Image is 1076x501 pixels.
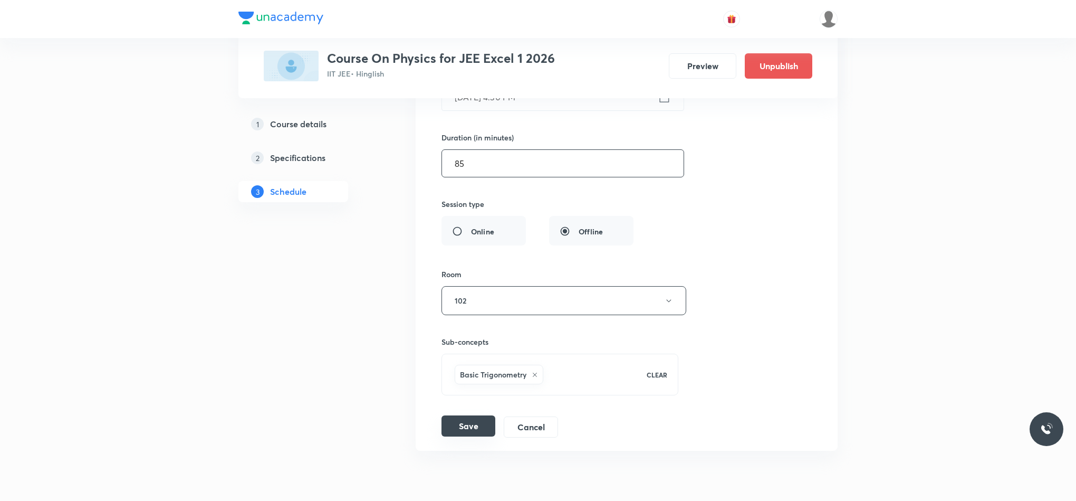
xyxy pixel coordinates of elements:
p: IIT JEE • Hinglish [327,68,555,79]
p: 3 [251,185,264,198]
h6: Basic Trigonometry [460,369,526,380]
img: ttu [1040,423,1053,436]
a: Company Logo [238,12,323,27]
h6: Sub-concepts [441,336,678,347]
a: 2Specifications [238,147,382,168]
input: 85 [442,150,684,177]
img: UNACADEMY [820,10,838,28]
h5: Course details [270,118,326,130]
p: CLEAR [647,370,667,380]
button: Unpublish [745,53,812,79]
button: Save [441,415,495,437]
p: 2 [251,152,264,164]
h6: Duration (in minutes) [441,132,514,143]
button: avatar [723,11,740,27]
h5: Specifications [270,152,325,164]
p: 1 [251,118,264,130]
button: 102 [441,286,686,315]
h5: Schedule [270,185,306,198]
button: Cancel [504,417,558,438]
a: 1Course details [238,114,382,135]
h6: Room [441,269,462,280]
h6: Session type [441,198,484,210]
img: Company Logo [238,12,323,24]
img: A5ECF46D-8104-41BD-BF01-F88FEC792858_plus.png [264,51,319,81]
h3: Course On Physics for JEE Excel 1 2026 [327,51,555,66]
img: avatar [727,14,736,24]
button: Preview [669,53,736,79]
